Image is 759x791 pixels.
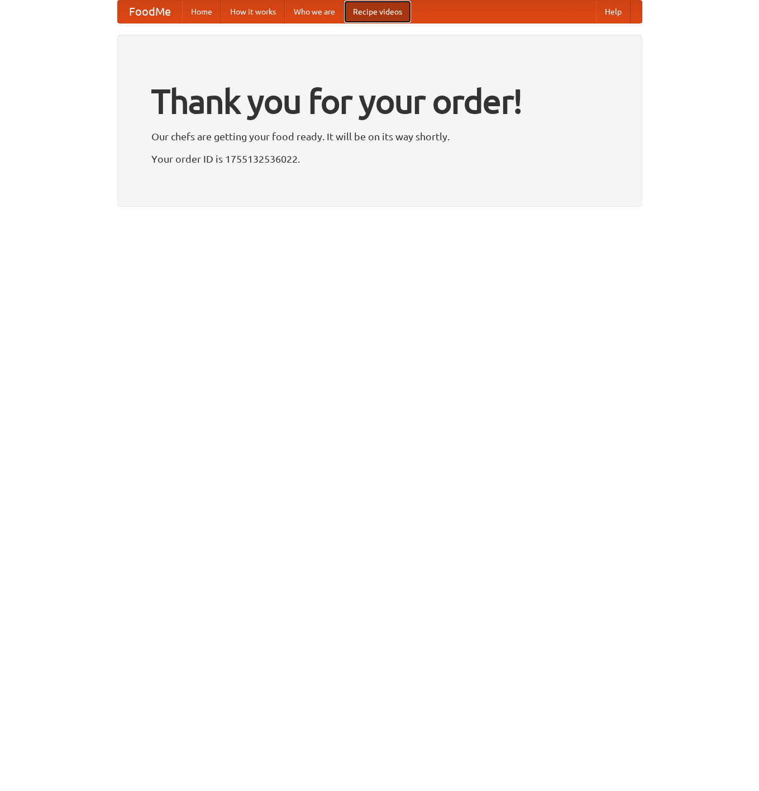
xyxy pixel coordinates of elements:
[344,1,411,23] a: Recipe videos
[151,128,608,145] p: Our chefs are getting your food ready. It will be on its way shortly.
[221,1,285,23] a: How it works
[285,1,344,23] a: Who we are
[151,74,608,128] h1: Thank you for your order!
[596,1,631,23] a: Help
[151,150,608,167] p: Your order ID is 1755132536022.
[182,1,221,23] a: Home
[118,1,182,23] a: FoodMe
